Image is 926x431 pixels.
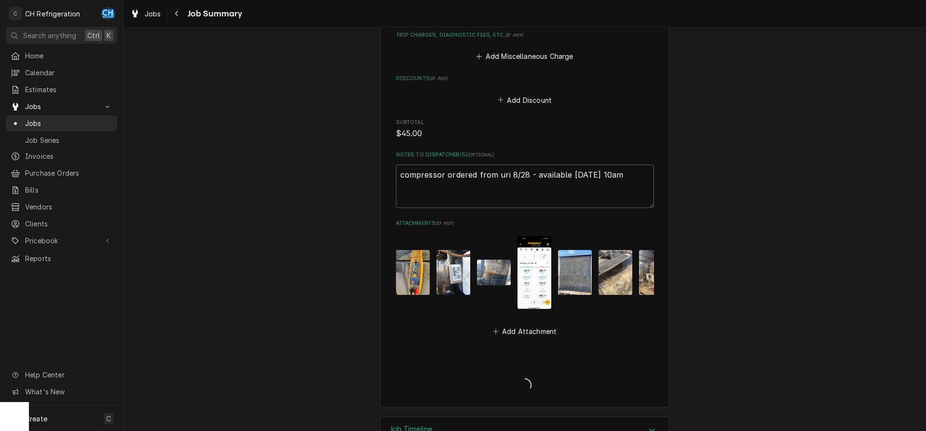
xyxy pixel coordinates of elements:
[145,9,161,19] span: Jobs
[6,148,117,164] a: Invoices
[6,82,117,97] a: Estimates
[6,98,117,114] a: Go to Jobs
[599,250,632,295] img: ptrn4PpSnyHabXcv6EIg
[25,51,112,61] span: Home
[25,168,112,178] span: Purchase Orders
[23,30,76,41] span: Search anything
[25,9,81,19] div: CH Refrigeration
[9,7,22,20] div: C
[6,165,117,181] a: Purchase Orders
[467,152,494,157] span: ( optional )
[396,220,654,338] div: Attachments
[6,132,117,148] a: Job Series
[25,185,112,195] span: Bills
[396,31,654,63] div: Trip Charges, Diagnostic Fees, etc.
[25,135,112,145] span: Job Series
[436,221,454,226] span: ( if any )
[491,325,558,338] button: Add Attachment
[396,31,654,39] label: Trip Charges, Diagnostic Fees, etc.
[396,151,654,208] div: Notes to Dispatcher(s)
[396,119,654,139] div: Subtotal
[505,32,523,38] span: ( if any )
[396,75,654,83] label: Discounts
[25,236,98,246] span: Pricebook
[6,384,117,400] a: Go to What's New
[25,68,112,78] span: Calendar
[25,151,112,161] span: Invoices
[396,129,422,138] span: $45.00
[477,260,511,285] img: sEgn4jTeRDqJlFQfq7iu
[6,233,117,249] a: Go to Pricebook
[25,202,112,212] span: Vendors
[169,6,185,21] button: Navigate back
[6,216,117,232] a: Clients
[6,367,117,383] a: Go to Help Center
[25,415,47,423] span: Create
[25,84,112,95] span: Estimates
[6,182,117,198] a: Bills
[87,30,100,41] span: Ctrl
[25,219,112,229] span: Clients
[101,7,115,20] div: Chris Hiraga's Avatar
[396,250,430,295] img: Lnp1G64TeGKfH3zrBTyV
[430,76,448,81] span: ( if any )
[185,7,243,20] span: Job Summary
[6,27,117,44] button: Search anythingCtrlK
[25,253,112,264] span: Reports
[6,199,117,215] a: Vendors
[25,118,112,128] span: Jobs
[6,65,117,81] a: Calendar
[25,370,111,380] span: Help Center
[107,30,111,41] span: K
[639,250,673,295] img: PAfcMDoSHDpSLnALASow
[25,101,98,111] span: Jobs
[396,151,654,159] label: Notes to Dispatcher(s)
[106,414,111,424] span: C
[475,50,575,63] button: Add Miscellaneous Charge
[396,119,654,126] span: Subtotal
[101,7,115,20] div: CH
[396,165,654,208] textarea: compressor ordered from uri 8/28 - available [DATE] 10am
[6,115,117,131] a: Jobs
[496,93,553,107] button: Add Discount
[517,236,551,309] img: C6RVa2rSQC2FG156w0uS
[6,250,117,266] a: Reports
[6,48,117,64] a: Home
[396,220,654,227] label: Attachments
[558,250,592,295] img: Agr9aUhjSEK3FXXCWC5P
[396,128,654,139] span: Subtotal
[436,250,470,295] img: EwxxkYrRSfm9QDQJ4hzl
[518,375,531,396] span: Loading...
[25,387,111,397] span: What's New
[396,75,654,107] div: Discounts
[126,6,165,22] a: Jobs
